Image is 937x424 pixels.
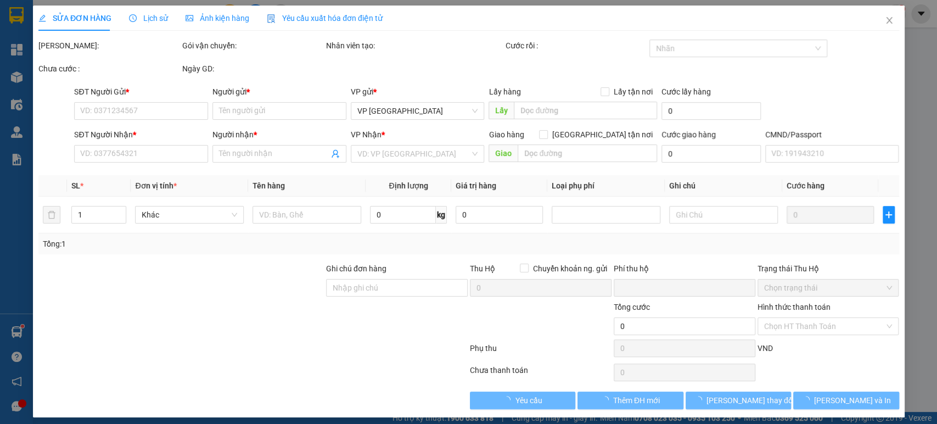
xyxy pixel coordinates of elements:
[514,102,657,119] input: Dọc đường
[613,263,755,279] div: Phí thu hộ
[547,175,665,197] th: Loại phụ phí
[661,145,761,163] input: Cước giao hàng
[182,40,324,52] div: Gói vận chuyển:
[518,144,657,162] input: Dọc đường
[489,130,524,139] span: Giao hàng
[669,206,777,224] input: Ghi Chú
[802,396,814,404] span: loading
[664,175,782,197] th: Ghi chú
[182,63,324,75] div: Ngày GD:
[253,181,285,190] span: Tên hàng
[470,392,575,409] button: Yêu cầu
[661,130,716,139] label: Cước giao hàng
[38,63,180,75] div: Chưa cước :
[212,86,346,98] div: Người gửi
[129,14,168,23] span: Lịch sử
[351,130,381,139] span: VP Nhận
[814,394,891,406] span: [PERSON_NAME] và In
[129,14,137,22] span: clock-circle
[43,206,60,224] button: delete
[326,264,386,273] label: Ghi chú đơn hàng
[326,40,503,52] div: Nhân viên tạo:
[873,5,904,36] button: Close
[38,14,111,23] span: SỬA ĐƠN HÀNG
[489,102,514,119] span: Lấy
[253,206,361,224] input: VD: Bàn, Ghế
[456,181,496,190] span: Giá trị hàng
[793,392,899,409] button: [PERSON_NAME] và In
[74,129,208,141] div: SĐT Người Nhận
[548,129,657,141] span: [GEOGRAPHIC_DATA] tận nơi
[389,181,428,190] span: Định lượng
[577,392,683,409] button: Thêm ĐH mới
[43,238,362,250] div: Tổng: 1
[765,129,899,141] div: CMND/Passport
[186,14,249,23] span: Ảnh kiện hàng
[71,181,80,190] span: SL
[884,16,893,25] span: close
[506,40,647,52] div: Cước rồi :
[694,396,706,404] span: loading
[186,14,193,22] span: picture
[503,396,515,404] span: loading
[142,207,237,223] span: Khác
[267,14,276,23] img: icon
[469,264,495,273] span: Thu Hộ
[685,392,790,409] button: [PERSON_NAME] thay đổi
[601,396,613,404] span: loading
[882,206,894,224] button: plus
[613,394,660,406] span: Thêm ĐH mới
[469,342,613,361] div: Phụ thu
[528,263,611,275] span: Chuyển khoản ng. gửi
[489,144,518,162] span: Giao
[764,280,892,296] span: Chọn trạng thái
[786,181,824,190] span: Cước hàng
[38,14,46,22] span: edit
[706,394,794,406] span: [PERSON_NAME] thay đổi
[757,344,772,353] span: VND
[757,263,899,275] div: Trạng thái Thu Hộ
[212,129,346,141] div: Người nhận
[613,303,649,311] span: Tổng cước
[74,86,208,98] div: SĐT Người Gửi
[357,103,478,119] span: VP Bắc Sơn
[469,364,613,383] div: Chưa thanh toán
[661,102,761,120] input: Cước lấy hàng
[267,14,383,23] span: Yêu cầu xuất hóa đơn điện tử
[331,149,340,158] span: user-add
[489,87,520,96] span: Lấy hàng
[436,206,447,224] span: kg
[786,206,873,224] input: 0
[661,87,711,96] label: Cước lấy hàng
[609,86,657,98] span: Lấy tận nơi
[135,181,176,190] span: Đơn vị tính
[757,303,830,311] label: Hình thức thanh toán
[326,279,468,297] input: Ghi chú đơn hàng
[515,394,542,406] span: Yêu cầu
[38,40,180,52] div: [PERSON_NAME]:
[883,210,894,219] span: plus
[351,86,485,98] div: VP gửi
